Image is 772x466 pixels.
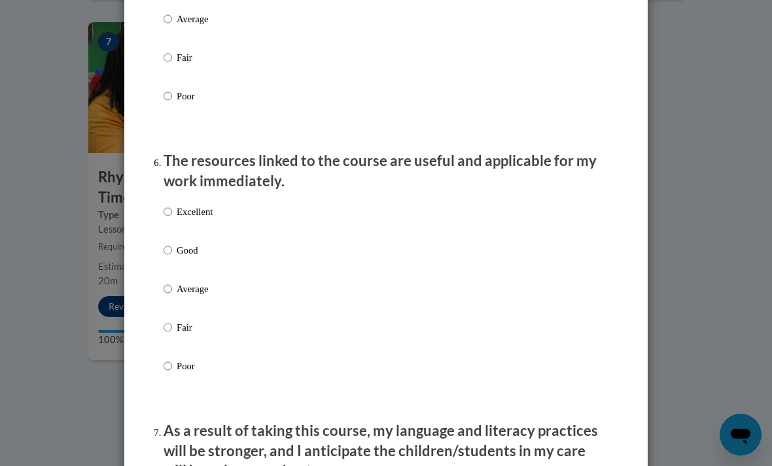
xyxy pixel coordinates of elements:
[164,320,172,335] input: Fair
[164,282,172,296] input: Average
[164,50,172,65] input: Fair
[177,282,213,296] p: Average
[164,243,172,258] input: Good
[164,12,172,26] input: Average
[177,12,213,26] p: Average
[164,89,172,103] input: Poor
[177,50,213,65] p: Fair
[164,205,172,219] input: Excellent
[164,151,608,191] p: The resources linked to the course are useful and applicable for my work immediately.
[177,89,213,103] p: Poor
[177,359,213,373] p: Poor
[164,359,172,373] input: Poor
[177,205,213,219] p: Excellent
[177,243,213,258] p: Good
[177,320,213,335] p: Fair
